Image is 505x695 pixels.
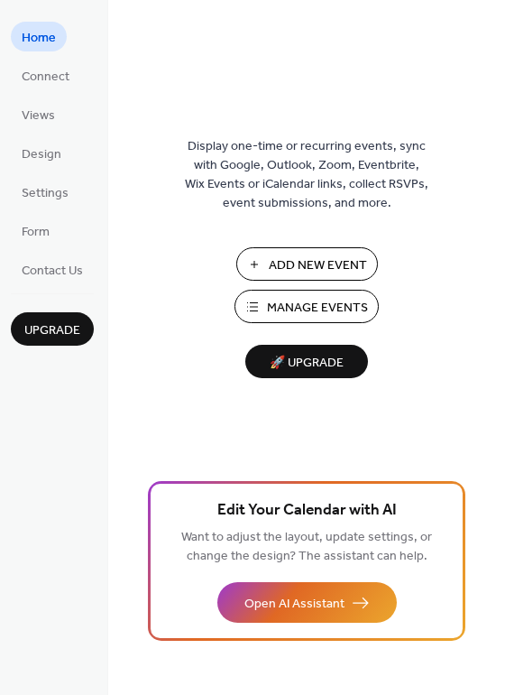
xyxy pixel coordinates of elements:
[267,299,368,318] span: Manage Events
[11,216,60,246] a: Form
[234,290,379,323] button: Manage Events
[22,29,56,48] span: Home
[11,138,72,168] a: Design
[11,22,67,51] a: Home
[181,525,432,569] span: Want to adjust the layout, update settings, or change the design? The assistant can help.
[11,312,94,346] button: Upgrade
[22,184,69,203] span: Settings
[256,351,357,375] span: 🚀 Upgrade
[22,107,55,125] span: Views
[217,582,397,623] button: Open AI Assistant
[24,321,80,340] span: Upgrade
[11,255,94,284] a: Contact Us
[22,262,83,281] span: Contact Us
[269,256,367,275] span: Add New Event
[185,137,428,213] span: Display one-time or recurring events, sync with Google, Outlook, Zoom, Eventbrite, Wix Events or ...
[236,247,378,281] button: Add New Event
[22,223,50,242] span: Form
[22,145,61,164] span: Design
[245,345,368,378] button: 🚀 Upgrade
[11,60,80,90] a: Connect
[217,498,397,524] span: Edit Your Calendar with AI
[244,595,344,614] span: Open AI Assistant
[11,177,79,207] a: Settings
[22,68,69,87] span: Connect
[11,99,66,129] a: Views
